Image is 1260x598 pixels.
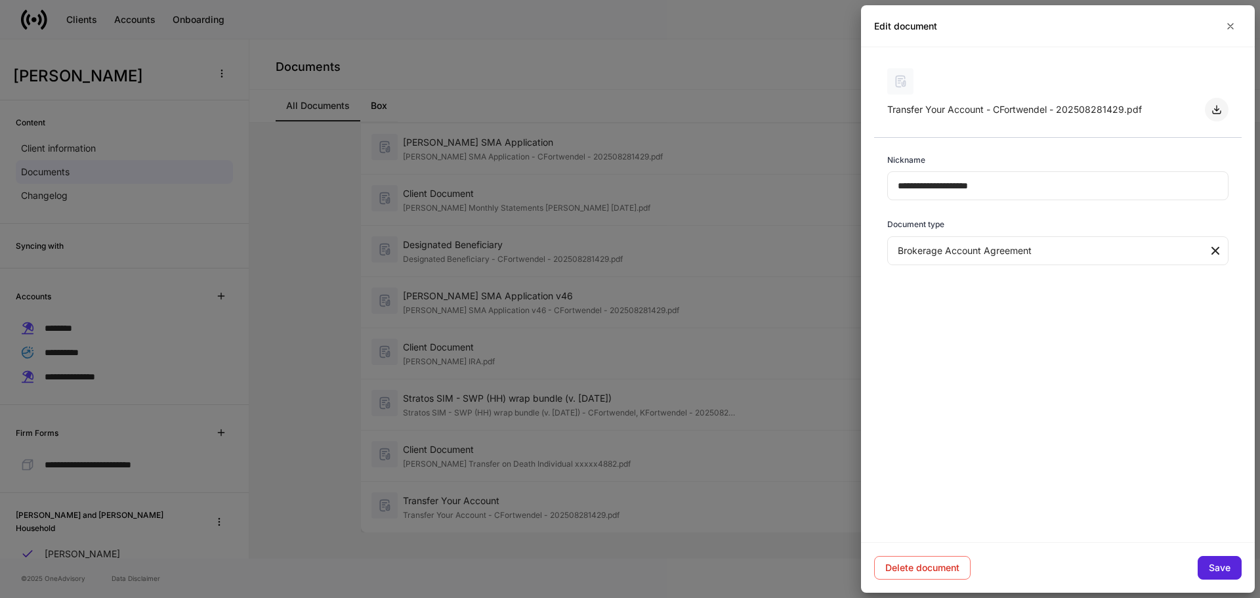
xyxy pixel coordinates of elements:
div: Transfer Your Account - CFortwendel - 202508281429.pdf [887,103,1194,116]
h6: Nickname [887,154,925,166]
h2: Edit document [874,20,937,33]
button: Delete document [874,556,971,580]
div: Brokerage Account Agreement [887,236,1207,265]
div: Save [1209,563,1230,572]
div: Delete document [885,563,959,572]
button: Save [1198,556,1242,580]
img: svg%3e [887,68,913,95]
h6: Document type [887,218,944,230]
